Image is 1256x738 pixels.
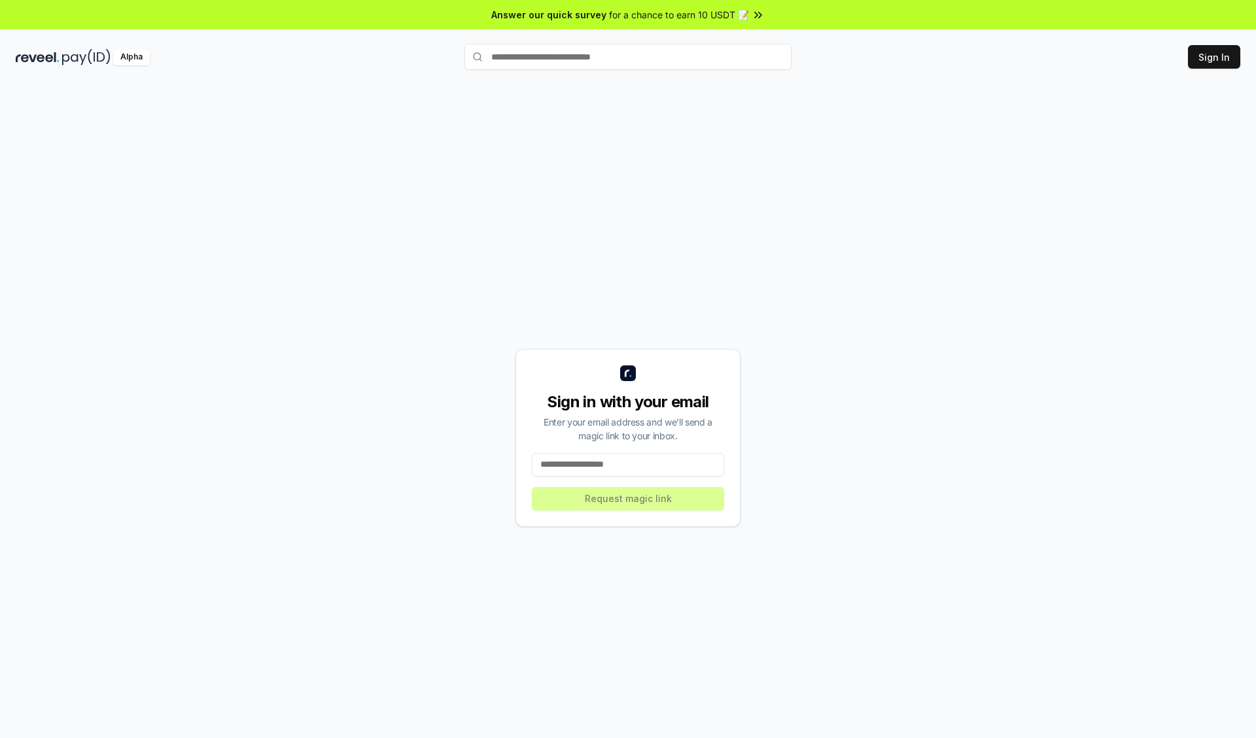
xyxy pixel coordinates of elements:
img: pay_id [62,49,111,65]
div: Alpha [113,49,150,65]
img: logo_small [620,365,636,381]
img: reveel_dark [16,49,60,65]
div: Enter your email address and we’ll send a magic link to your inbox. [532,415,724,443]
div: Sign in with your email [532,392,724,412]
span: for a chance to earn 10 USDT 📝 [609,8,749,22]
button: Sign In [1188,45,1240,69]
span: Answer our quick survey [491,8,606,22]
